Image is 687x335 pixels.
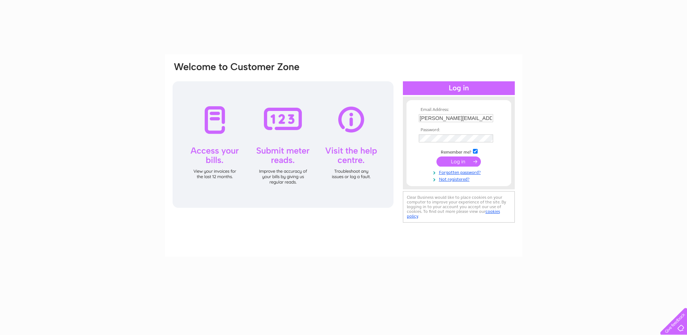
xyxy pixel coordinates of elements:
a: Not registered? [419,175,501,182]
input: Submit [436,156,481,167]
td: Remember me? [417,148,501,155]
div: Clear Business would like to place cookies on your computer to improve your experience of the sit... [403,191,515,223]
a: Forgotten password? [419,168,501,175]
a: cookies policy [407,209,500,219]
th: Email Address: [417,107,501,112]
th: Password: [417,128,501,133]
